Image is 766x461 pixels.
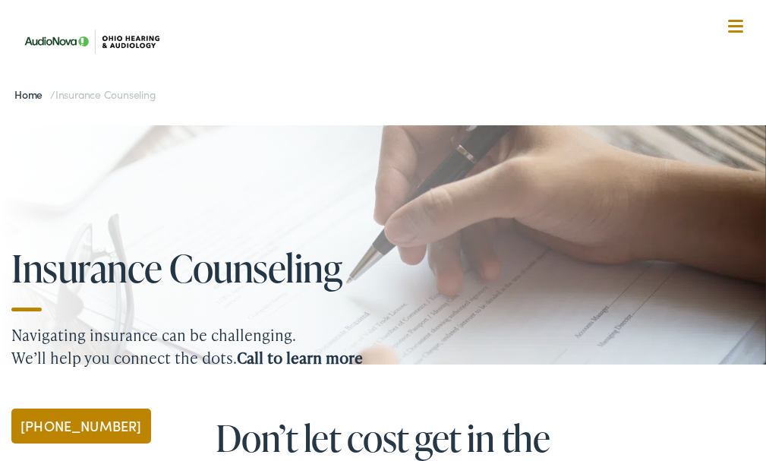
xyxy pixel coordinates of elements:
h1: Insurance Counseling [11,247,766,289]
p: Navigating insurance can be challenging. We’ll help you connect the dots. [11,324,766,369]
strong: Call to learn more [237,347,363,368]
span: / [14,87,156,102]
span: Insurance Counseling [55,87,156,102]
a: What We Offer [27,61,751,108]
a: Home [14,87,50,102]
a: [PHONE_NUMBER] [11,409,151,444]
